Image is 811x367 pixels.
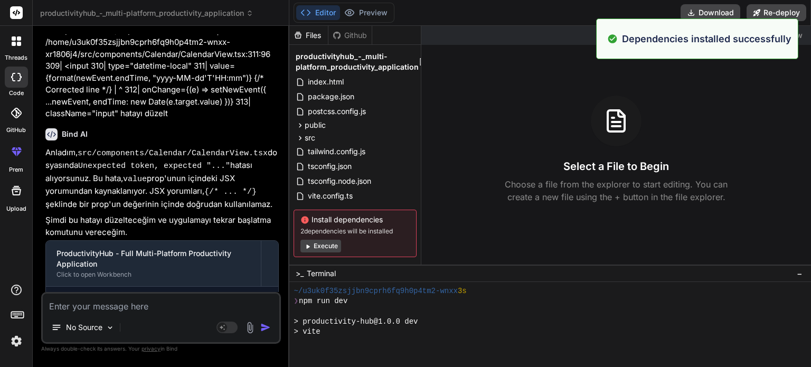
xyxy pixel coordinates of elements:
[9,165,23,174] label: prem
[9,89,24,98] label: code
[296,5,340,20] button: Editor
[204,187,257,196] code: {/* ... */}
[260,322,271,333] img: icon
[296,51,419,72] span: productivityhub_-_multi-platform_productivity_application
[305,133,315,143] span: src
[6,204,26,213] label: Upload
[607,32,618,46] img: alert
[307,268,336,279] span: Terminal
[747,4,806,21] button: Re-deploy
[622,32,791,46] p: Dependencies installed successfully
[123,175,147,184] code: value
[307,105,367,118] span: postcss.config.js
[307,145,366,158] span: tailwind.config.js
[307,175,372,187] span: tsconfig.node.json
[458,286,467,296] span: 3s
[681,4,740,21] button: Download
[307,76,345,88] span: index.html
[289,30,328,41] div: Files
[294,296,299,306] span: ❯
[307,160,353,173] span: tsconfig.json
[106,323,115,332] img: Pick Models
[300,240,341,252] button: Execute
[46,241,261,286] button: ProductivityHub - Full Multi-Platform Productivity ApplicationClick to open Workbench
[307,90,355,103] span: package.json
[340,5,392,20] button: Preview
[78,149,268,158] code: src/components/Calendar/CalendarView.tsx
[244,322,256,334] img: attachment
[5,53,27,62] label: threads
[299,296,347,306] span: npm run dev
[797,268,803,279] span: −
[6,126,26,135] label: GitHub
[294,327,320,337] span: > vite
[142,345,161,352] span: privacy
[40,8,253,18] span: productivityhub_-_multi-platform_productivity_application
[41,344,281,354] p: Always double-check its answers. Your in Bind
[300,227,410,236] span: 2 dependencies will be installed
[795,265,805,282] button: −
[307,190,354,202] span: vite.config.ts
[62,129,88,139] h6: Bind AI
[498,178,734,203] p: Choose a file from the explorer to start editing. You can create a new file using the + button in...
[45,147,279,211] p: Anladım, dosyasında hatası alıyorsunuz. Bu hata, prop'unun içindeki JSX yorumundan kaynaklanıyor....
[45,214,279,238] p: Şimdi bu hatayı düzelteceğim ve uygulamayı tekrar başlatma komutunu vereceğim.
[300,214,410,225] span: Install dependencies
[305,120,326,130] span: public
[7,332,25,350] img: settings
[294,317,418,327] span: > productivity-hub@1.0.0 dev
[328,30,372,41] div: Github
[56,248,250,269] div: ProductivityHub - Full Multi-Platform Productivity Application
[294,286,458,296] span: ~/u3uk0f35zsjjbn9cprh6fq9h0p4tm2-wnxx
[56,270,250,279] div: Click to open Workbench
[563,159,669,174] h3: Select a File to Begin
[296,268,304,279] span: >_
[66,322,102,333] p: No Source
[78,162,230,171] code: Unexpected token, expected "..."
